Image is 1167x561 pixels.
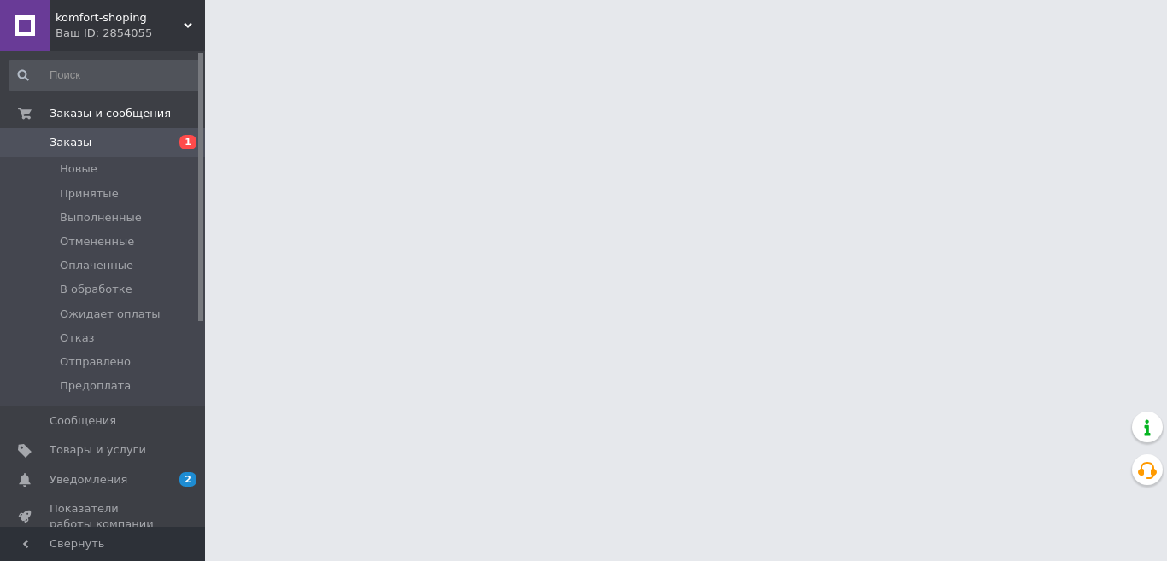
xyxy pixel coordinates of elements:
span: Принятые [60,186,119,202]
span: 2 [179,472,196,487]
span: Отмененные [60,234,134,249]
span: Выполненные [60,210,142,225]
span: Товары и услуги [50,442,146,458]
span: Отправлено [60,354,131,370]
span: 1 [179,135,196,149]
span: Ожидает оплаты [60,307,161,322]
span: Предоплата [60,378,131,394]
span: Сообщения [50,413,116,429]
span: В обработке [60,282,132,297]
span: Оплаченные [60,258,133,273]
span: Заказы [50,135,91,150]
span: Отказ [60,330,95,346]
span: Уведомления [50,472,127,488]
input: Поиск [9,60,202,91]
span: komfort-shoping [56,10,184,26]
span: Новые [60,161,97,177]
span: Показатели работы компании [50,501,158,532]
div: Ваш ID: 2854055 [56,26,205,41]
span: Заказы и сообщения [50,106,171,121]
